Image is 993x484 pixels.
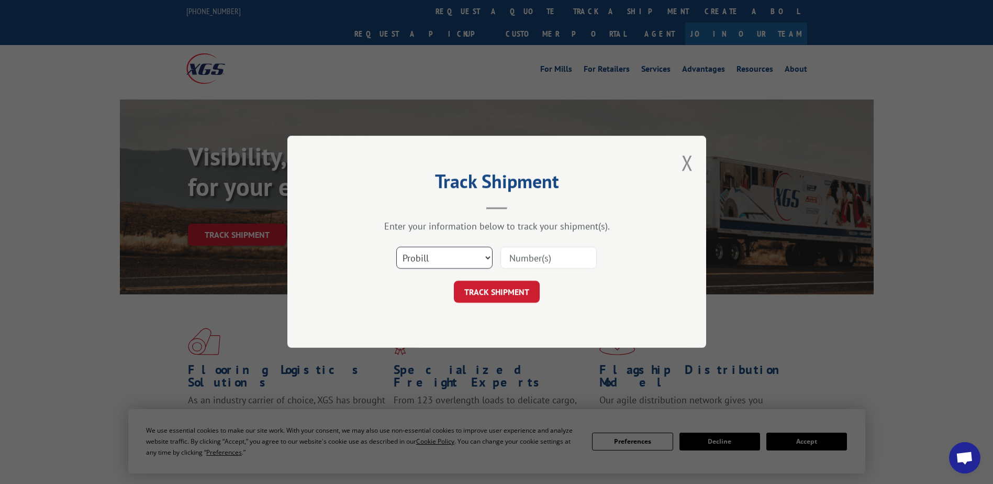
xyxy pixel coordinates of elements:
div: Enter your information below to track your shipment(s). [340,221,654,233]
button: TRACK SHIPMENT [454,281,540,303]
div: Open chat [949,442,980,474]
input: Number(s) [500,247,597,269]
button: Close modal [682,149,693,177]
h2: Track Shipment [340,174,654,194]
